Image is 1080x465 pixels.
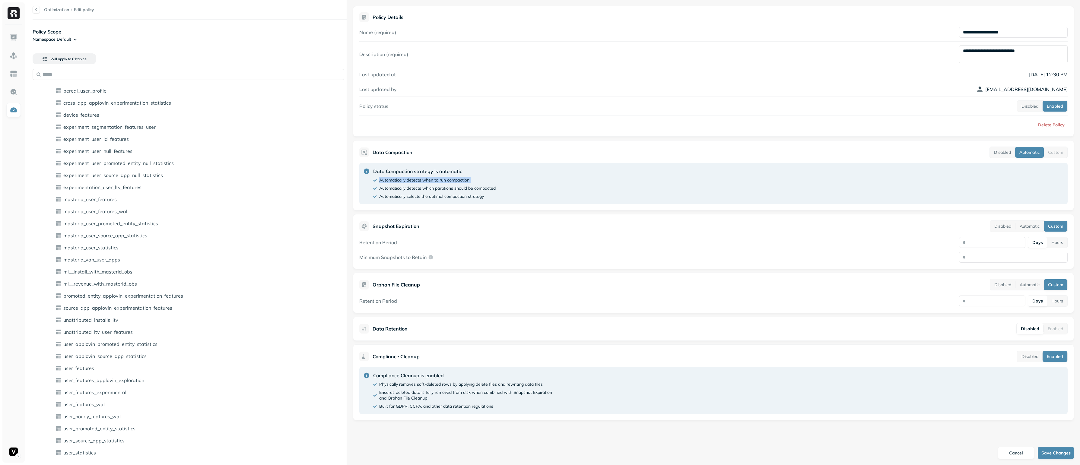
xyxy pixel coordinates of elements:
a: Optimization [44,7,69,12]
p: [EMAIL_ADDRESS][DOMAIN_NAME] [985,86,1068,93]
p: experiment_user_promoted_entity_null_statistics [63,160,174,166]
button: Enabled [1043,351,1067,362]
p: Data Compaction [373,149,412,156]
button: Enabled [1043,101,1067,112]
div: user_features_wal [53,400,345,409]
p: Policy Scope [33,28,347,35]
img: Query Explorer [10,88,17,96]
img: Assets [10,52,17,60]
p: user_source_app_statistics [63,438,125,444]
p: bereal_user_profile [63,88,106,94]
p: Compliance Cleanup [373,353,420,360]
button: Disabled [990,279,1015,290]
span: device_features [63,112,99,118]
div: user_hourly_features_wal [53,412,345,421]
label: Retention Period [359,239,397,245]
span: user_statistics [63,450,96,456]
button: Disabled [990,147,1015,158]
div: user_applovin_source_app_statistics [53,351,345,361]
p: ml__install_with_masterid_obs [63,269,132,275]
button: Will apply to 61tables [33,53,96,64]
p: masterid_van_user_apps [63,257,120,263]
p: user_features_applovin_exploration [63,377,144,383]
p: Physically removes soft-deleted rows by applying delete files and rewriting data files [379,381,543,387]
div: cross_app_applovin_experimentation_statistics [53,98,345,108]
img: Dashboard [10,34,17,42]
div: masterid_van_user_apps [53,255,345,264]
span: user_applovin_promoted_entity_statistics [63,341,157,347]
button: Disabled [1017,351,1043,362]
p: unattributed_installs_ltv [63,317,118,323]
p: user_applovin_source_app_statistics [63,353,147,359]
p: [DATE] 12:30 PM [959,71,1068,78]
div: device_features [53,110,345,120]
div: user_source_app_statistics [53,436,345,445]
button: Automatic [1015,279,1044,290]
span: promoted_entity_applovin_experimentation_features [63,293,183,299]
img: Optimization [10,106,17,114]
span: masterid_user_statistics [63,245,119,251]
button: Delete Policy [1033,119,1068,130]
div: experiment_segmentation_features_user [53,122,345,132]
p: experimentation_user_ltv_features [63,184,141,190]
p: masterid_user_features_wal [63,208,127,214]
label: Last updated at [359,71,396,77]
div: user_features_experimental [53,387,345,397]
label: Retention Period [359,298,397,304]
span: Edit policy [74,7,94,13]
label: Last updated by [359,86,397,92]
button: Custom [1044,279,1067,290]
p: Automatically detects when to run compaction [379,177,469,183]
p: ml__revenue_with_masterid_obs [63,281,137,287]
p: experiment_segmentation_features_user [63,124,156,130]
p: Snapshot Expiration [373,223,419,230]
label: Policy status [359,103,388,109]
button: Save Changes [1038,447,1074,459]
p: masterid_user_promoted_entity_statistics [63,220,158,226]
p: Data Retention [373,325,408,332]
div: masterid_user_features [53,195,345,204]
div: experiment_user_promoted_entity_null_statistics [53,158,345,168]
div: experiment_user_null_features [53,146,345,156]
p: Ensures deleted data is fully removed from disk when combined with Snapshot Expiration and Orphan... [379,390,552,401]
span: Will apply to [50,57,71,61]
p: Built for GDPR, CCPA, and other data retention regulations [379,403,493,409]
p: Automatically selects the optimal compaction strategy [379,194,484,199]
p: user_features [63,365,94,371]
p: masterid_user_features [63,196,117,202]
p: source_app_applovin_experimentation_features [63,305,172,311]
button: Automatic [1015,221,1044,232]
div: user_features_applovin_exploration [53,375,345,385]
p: user_features_wal [63,401,105,407]
button: Custom [1044,221,1067,232]
div: bereal_user_profile [53,86,345,96]
p: Compliance Cleanup is enabled [373,372,552,379]
p: experiment_user_id_features [63,136,129,142]
p: Automatically detects which partitions should be compacted [379,185,496,191]
p: user_features_experimental [63,389,126,395]
span: unattributed_ltv_user_features [63,329,133,335]
p: Orphan File Cleanup [373,281,420,288]
p: user_promoted_entity_statistics [63,425,135,432]
p: Minimum Snapshots to Retain [359,254,427,260]
label: Name (required) [359,29,396,35]
button: Cancel [998,447,1034,459]
button: Days [1028,237,1047,248]
p: user_hourly_features_wal [63,413,121,419]
img: Asset Explorer [10,70,17,78]
span: experiment_user_source_app_null_statistics [63,172,163,178]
